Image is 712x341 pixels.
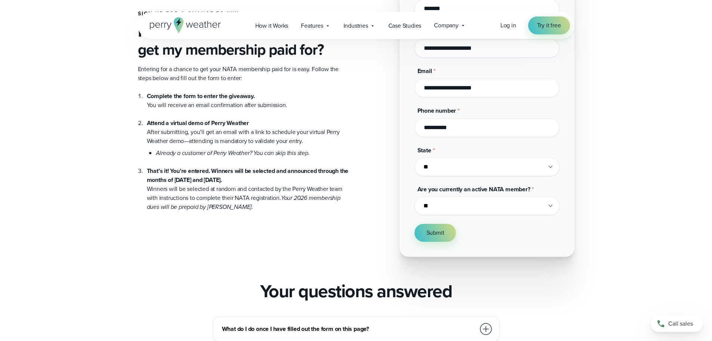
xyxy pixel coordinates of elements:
[138,65,350,83] p: Entering for a chance to get your NATA membership paid for is easy. Follow the steps below and fi...
[147,92,255,100] strong: Complete the form to enter the giveaway.
[222,325,475,334] h3: What do I do once I have filled out the form on this page?
[260,281,452,302] h2: Your questions answered
[147,110,350,158] li: After submitting, you’ll get an email with a link to schedule your virtual Perry Weather demo—att...
[147,194,340,211] em: Your 2026 membership dues will be prepaid by [PERSON_NAME].
[388,21,422,30] span: Case Studies
[343,21,368,30] span: Industries
[138,11,350,17] h4: Sign up for a chance to win
[668,319,693,328] span: Call sales
[528,16,570,34] a: Try it free
[147,119,249,127] strong: Attend a virtual demo of Perry Weather
[417,106,456,115] span: Phone number
[651,316,703,332] a: Call sales
[417,146,431,155] span: State
[147,92,350,110] li: You will receive an email confirmation after submission.
[255,21,289,30] span: How it Works
[147,167,349,184] strong: That’s it! You’re entered. Winners will be selected and announced through the months of [DATE] an...
[417,67,432,75] span: Email
[382,18,428,33] a: Case Studies
[537,21,561,30] span: Try it free
[417,185,530,194] span: Are you currently an active NATA member?
[500,21,516,30] a: Log in
[426,228,444,237] span: Submit
[156,149,310,157] em: Already a customer of Perry Weather? You can skip this step.
[301,21,323,30] span: Features
[434,21,459,30] span: Company
[147,158,350,211] li: Winners will be selected at random and contacted by the Perry Weather team with instructions to c...
[249,18,295,33] a: How it Works
[414,224,456,242] button: Submit
[138,23,350,59] h3: How do I enter for a chance to get my membership paid for?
